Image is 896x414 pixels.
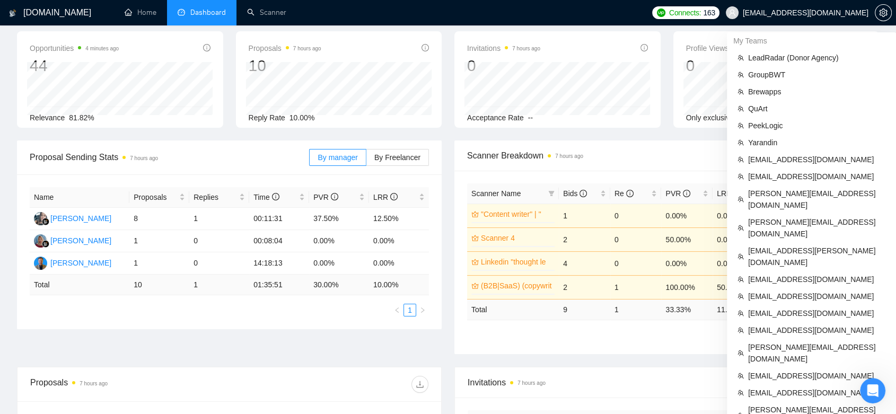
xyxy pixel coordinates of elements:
[189,187,249,208] th: Replies
[686,56,769,76] div: 0
[717,189,741,198] span: LRR
[130,155,158,161] time: 7 hours ago
[125,8,156,17] a: homeHome
[249,230,309,252] td: 00:08:04
[369,208,429,230] td: 12.50%
[559,299,610,320] td: 9
[517,380,546,386] time: 7 hours ago
[189,275,249,295] td: 1
[289,113,314,122] span: 10.00%
[30,113,65,122] span: Relevance
[657,8,665,17] img: upwork-logo.png
[129,187,189,208] th: Proposals
[471,210,479,218] span: crown
[875,4,892,21] button: setting
[404,304,416,316] a: 1
[661,204,713,227] td: 0.00%
[34,257,47,270] img: CD
[728,9,736,16] span: user
[391,304,403,316] button: left
[713,227,764,251] td: 0.00%
[713,251,764,275] td: 0.00%
[748,52,885,64] span: LeadRadar (Donor Agency)
[9,5,16,22] img: logo
[190,8,226,17] span: Dashboard
[416,304,429,316] button: right
[467,42,540,55] span: Invitations
[203,44,210,51] span: info-circle
[30,151,309,164] span: Proposal Sending Stats
[69,113,94,122] span: 81.82%
[748,216,885,240] span: [PERSON_NAME][EMAIL_ADDRESS][DOMAIN_NAME]
[30,42,119,55] span: Opportunities
[467,113,524,122] span: Acceptance Rate
[34,214,111,222] a: MC[PERSON_NAME]
[34,212,47,225] img: MC
[249,252,309,275] td: 14:18:13
[748,69,885,81] span: GroupBWT
[703,7,715,19] span: 163
[390,193,398,200] span: info-circle
[661,299,713,320] td: 33.33 %
[253,193,279,201] span: Time
[189,252,249,275] td: 0
[512,46,540,51] time: 7 hours ago
[737,105,744,112] span: team
[30,376,230,393] div: Proposals
[748,154,885,165] span: [EMAIL_ADDRESS][DOMAIN_NAME]
[471,234,479,242] span: crown
[579,190,587,197] span: info-circle
[249,42,321,55] span: Proposals
[737,139,744,146] span: team
[748,86,885,98] span: Brewapps
[555,153,583,159] time: 7 hours ago
[686,42,769,55] span: Profile Views
[481,232,552,244] a: Scanner 4
[610,227,662,251] td: 0
[528,113,533,122] span: --
[50,257,111,269] div: [PERSON_NAME]
[34,234,47,248] img: SM
[610,251,662,275] td: 0
[546,186,557,201] span: filter
[737,373,744,379] span: team
[737,390,744,396] span: team
[467,299,559,320] td: Total
[467,149,866,162] span: Scanner Breakdown
[129,208,189,230] td: 8
[737,310,744,316] span: team
[129,252,189,275] td: 1
[309,275,369,295] td: 30.00 %
[369,275,429,295] td: 10.00 %
[614,189,634,198] span: Re
[559,251,610,275] td: 4
[559,204,610,227] td: 1
[42,240,49,248] img: gigradar-bm.png
[411,376,428,393] button: download
[661,275,713,299] td: 100.00%
[737,225,744,231] span: team
[610,299,662,320] td: 1
[369,252,429,275] td: 0.00%
[737,122,744,129] span: team
[272,193,279,200] span: info-circle
[419,307,426,313] span: right
[737,293,744,300] span: team
[559,227,610,251] td: 2
[34,258,111,267] a: CD[PERSON_NAME]
[748,290,885,302] span: [EMAIL_ADDRESS][DOMAIN_NAME]
[249,208,309,230] td: 00:11:31
[309,230,369,252] td: 0.00%
[713,204,764,227] td: 0.00%
[563,189,587,198] span: Bids
[661,227,713,251] td: 50.00%
[189,208,249,230] td: 1
[737,327,744,333] span: team
[748,245,885,268] span: [EMAIL_ADDRESS][PERSON_NAME][DOMAIN_NAME]
[737,276,744,283] span: team
[403,304,416,316] li: 1
[748,307,885,319] span: [EMAIL_ADDRESS][DOMAIN_NAME]
[626,190,634,197] span: info-circle
[468,376,866,389] span: Invitations
[661,251,713,275] td: 0.00%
